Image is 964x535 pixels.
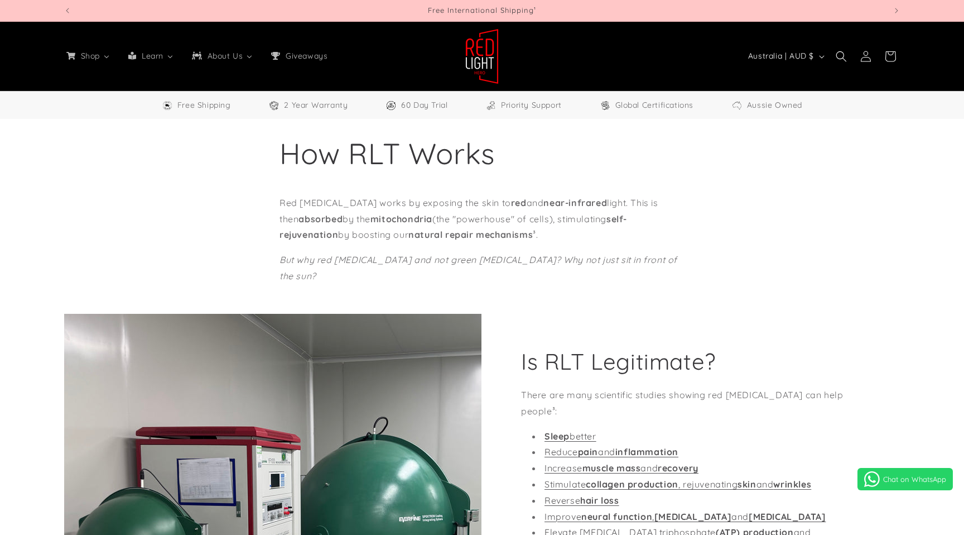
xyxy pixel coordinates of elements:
img: Certifications Icon [600,100,611,111]
a: Giveaways [262,44,335,68]
strong: muscle mass [582,462,641,474]
span: Australia | AUD $ [748,50,814,62]
strong: recovery [658,462,698,474]
a: 2 Year Warranty [268,98,348,112]
strong: self-rejuvenation [279,213,627,241]
span: Chat on WhatsApp [883,475,946,484]
a: Increasemuscle massandrecovery [544,462,698,474]
a: Learn [119,44,182,68]
img: Support Icon [485,100,497,111]
strong: collagen production [586,479,678,490]
span: 2 Year Warranty [284,98,348,112]
a: 60 Day Trial [385,98,447,112]
a: Red Light Hero [461,24,503,88]
summary: Search [829,44,854,69]
em: But why red [MEDICAL_DATA] and not green [MEDICAL_DATA]? Why not just sit in front of the sun? [279,254,677,281]
strong: skin [738,479,756,490]
strong: absorbed [298,213,343,224]
a: Aussie Owned [731,98,802,112]
a: Improveneural function,[MEDICAL_DATA]and[MEDICAL_DATA] [544,510,826,522]
img: Free Shipping Icon [162,100,173,111]
strong: wrinkles [773,479,811,490]
a: About Us [182,44,262,68]
a: Chat on WhatsApp [857,468,953,490]
img: Aussie Owned Icon [731,100,743,111]
span: Learn [139,51,165,61]
span: Free Shipping [177,98,231,112]
img: Red Light Hero [465,28,499,84]
p: Red [MEDICAL_DATA] works by exposing the skin to and light. This is then by the (the "powerhouse"... [279,195,685,243]
strong: red [511,197,527,208]
span: Giveaways [283,51,329,61]
span: 60 Day Trial [401,98,447,112]
span: Aussie Owned [747,98,802,112]
img: Trial Icon [385,100,397,111]
img: Warranty Icon [268,100,279,111]
strong: natural repair mechanisms [408,229,533,240]
a: Stimulatecollagen production, rejuvenatingskinandwrinkles [544,479,811,490]
a: Shop [57,44,119,68]
strong: [MEDICAL_DATA] [654,510,731,522]
h2: Is RLT Legitimate? [521,347,716,376]
strong: mitochondria [370,213,432,224]
strong: [MEDICAL_DATA] [749,510,826,522]
p: There are many scientific studies showing red [MEDICAL_DATA] can help people³: [521,387,861,419]
span: Global Certifications [615,98,694,112]
span: Shop [79,51,101,61]
a: Reducepainandinflammation [544,446,678,457]
a: Global Certifications [600,98,694,112]
h1: How RLT Works [279,135,685,173]
span: Priority Support [501,98,562,112]
strong: neural function [581,510,652,522]
strong: hair loss [580,495,619,506]
strong: inflammation [615,446,678,457]
span: Free International Shipping¹ [428,6,536,15]
a: Free Worldwide Shipping [162,98,231,112]
strong: near-infrared [543,197,607,208]
a: Sleepbetter [544,430,596,441]
strong: pain [578,446,598,457]
strong: Sleep [544,430,570,441]
span: About Us [205,51,244,61]
a: Reversehair loss [544,495,619,506]
button: Australia | AUD $ [741,46,829,67]
a: Priority Support [485,98,562,112]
